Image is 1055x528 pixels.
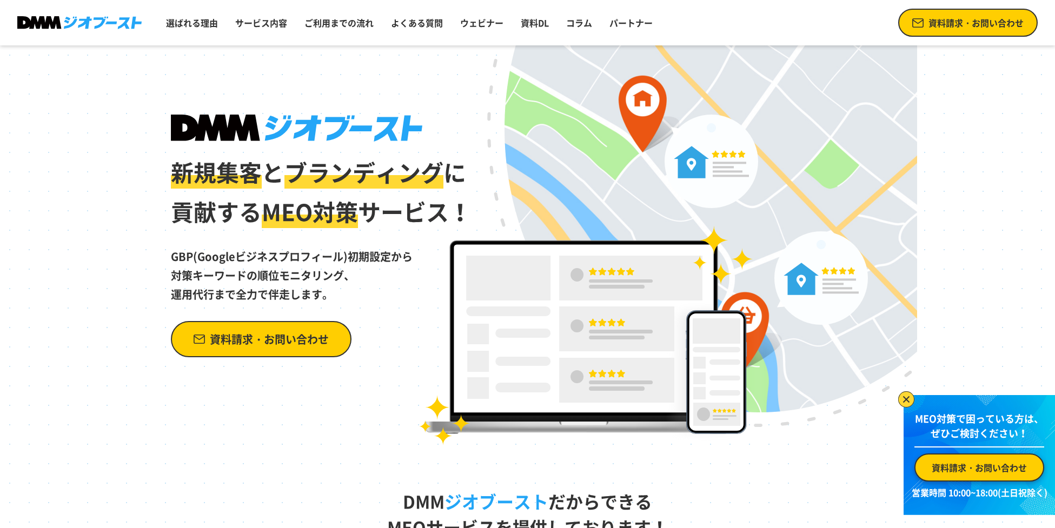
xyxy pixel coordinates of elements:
[898,9,1038,37] a: 資料請求・お問い合わせ
[171,115,473,232] h1: と に 貢献する サービス！
[17,16,142,30] img: DMMジオブースト
[171,321,351,357] a: 資料請求・お問い合わせ
[605,12,657,34] a: パートナー
[444,489,548,514] span: ジオブースト
[171,155,262,189] span: 新規集客
[210,330,329,349] span: 資料請求・お問い合わせ
[932,461,1027,474] span: 資料請求・お問い合わせ
[262,195,358,228] span: MEO対策
[171,232,473,304] p: GBP(Googleビジネスプロフィール)初期設定から 対策キーワードの順位モニタリング、 運用代行まで全力で伴走します。
[387,12,447,34] a: よくある質問
[516,12,553,34] a: 資料DL
[456,12,508,34] a: ウェビナー
[914,411,1044,447] p: MEO対策で困っている方は、 ぜひご検討ください！
[300,12,378,34] a: ご利用までの流れ
[910,486,1049,499] p: 営業時間 10:00~18:00(土日祝除く)
[562,12,596,34] a: コラム
[171,115,422,142] img: DMMジオブースト
[928,16,1024,29] span: 資料請求・お問い合わせ
[898,391,914,407] img: バナーを閉じる
[914,453,1044,482] a: 資料請求・お問い合わせ
[162,12,222,34] a: 選ばれる理由
[284,155,443,189] span: ブランディング
[231,12,291,34] a: サービス内容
